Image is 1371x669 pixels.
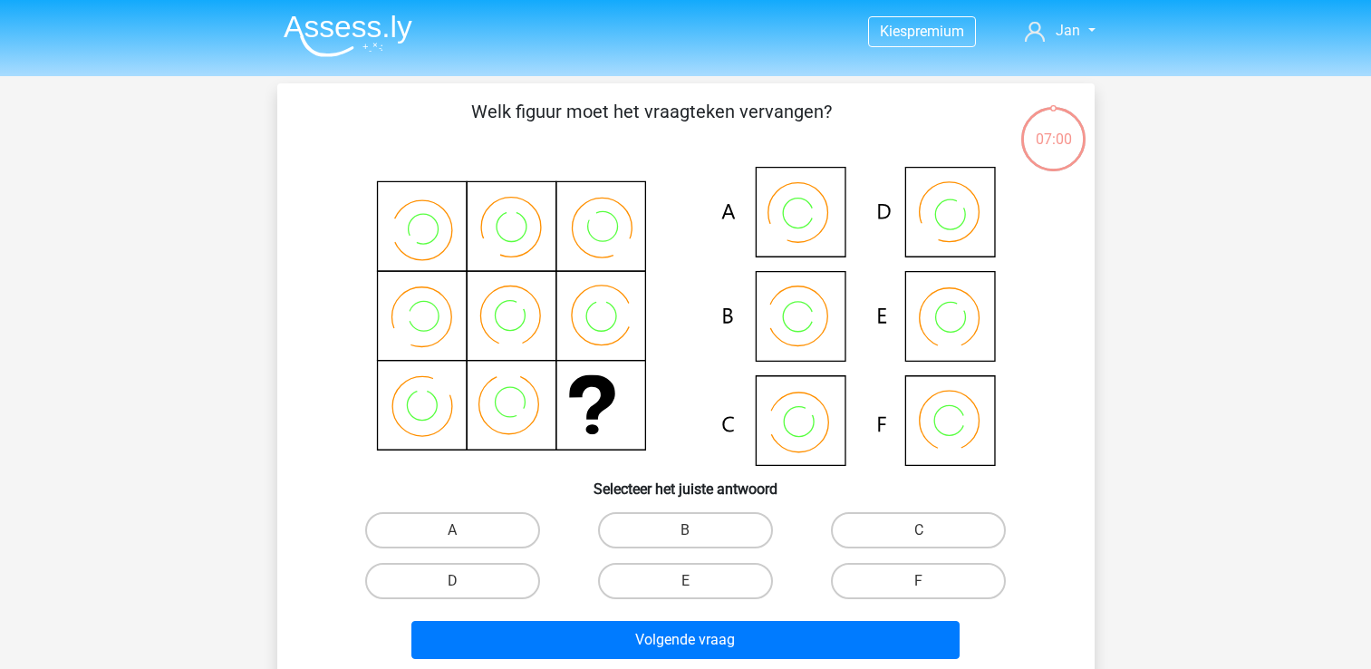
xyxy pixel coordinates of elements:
[831,563,1006,599] label: F
[1019,105,1087,150] div: 07:00
[1018,20,1102,42] a: Jan
[907,23,964,40] span: premium
[284,15,412,57] img: Assessly
[1056,22,1080,39] span: Jan
[306,98,998,152] p: Welk figuur moet het vraagteken vervangen?
[365,512,540,548] label: A
[598,563,773,599] label: E
[306,466,1066,498] h6: Selecteer het juiste antwoord
[869,19,975,44] a: Kiespremium
[831,512,1006,548] label: C
[598,512,773,548] label: B
[411,621,960,659] button: Volgende vraag
[880,23,907,40] span: Kies
[365,563,540,599] label: D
